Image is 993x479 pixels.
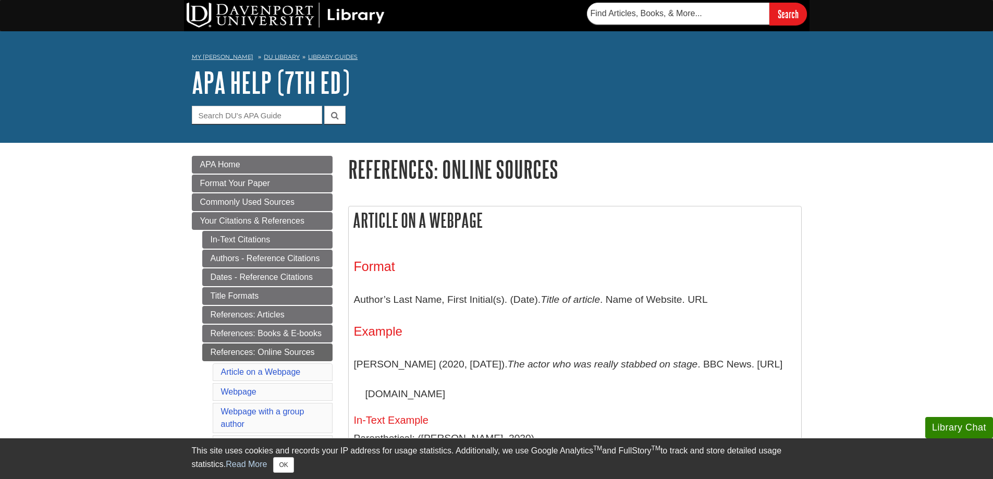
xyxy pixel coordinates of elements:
[192,156,333,174] a: APA Home
[202,250,333,267] a: Authors - Reference Citations
[354,325,796,338] h4: Example
[202,343,333,361] a: References: Online Sources
[226,460,267,469] a: Read More
[200,198,295,206] span: Commonly Used Sources
[273,457,293,473] button: Close
[308,53,358,60] a: Library Guides
[187,3,385,28] img: DU Library
[202,287,333,305] a: Title Formats
[925,417,993,438] button: Library Chat
[508,359,698,370] i: The actor who was really stabbed on stage
[192,212,333,230] a: Your Citations & References
[192,445,802,473] div: This site uses cookies and records your IP address for usage statistics. Additionally, we use Goo...
[348,156,802,182] h1: References: Online Sources
[354,414,796,426] h5: In-Text Example
[192,175,333,192] a: Format Your Paper
[349,206,801,234] h2: Article on a Webpage
[541,294,600,305] i: Title of article
[192,66,350,99] a: APA Help (7th Ed)
[202,268,333,286] a: Dates - Reference Citations
[769,3,807,25] input: Search
[354,349,796,409] p: [PERSON_NAME] (2020, [DATE]). . BBC News. [URL][DOMAIN_NAME]
[221,387,256,396] a: Webpage
[192,50,802,67] nav: breadcrumb
[202,231,333,249] a: In-Text Citations
[192,53,253,62] a: My [PERSON_NAME]
[587,3,769,24] input: Find Articles, Books, & More...
[192,193,333,211] a: Commonly Used Sources
[264,53,300,60] a: DU Library
[652,445,660,452] sup: TM
[202,306,333,324] a: References: Articles
[200,216,304,225] span: Your Citations & References
[200,179,270,188] span: Format Your Paper
[587,3,807,25] form: Searches DU Library's articles, books, and more
[192,106,322,124] input: Search DU's APA Guide
[221,407,304,428] a: Webpage with a group author
[354,259,796,274] h3: Format
[221,367,301,376] a: Article on a Webpage
[354,431,796,446] p: Parenthetical: ([PERSON_NAME], 2020)
[202,325,333,342] a: References: Books & E-books
[200,160,240,169] span: APA Home
[593,445,602,452] sup: TM
[354,285,796,315] p: Author’s Last Name, First Initial(s). (Date). . Name of Website. URL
